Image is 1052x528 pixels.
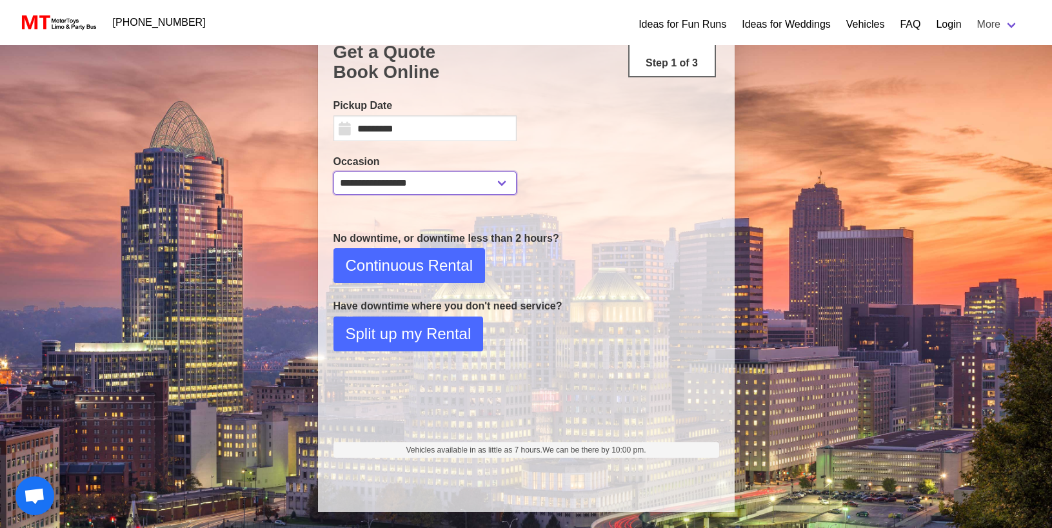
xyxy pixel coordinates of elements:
[969,12,1026,37] a: More
[333,248,485,283] button: Continuous Rental
[742,17,831,32] a: Ideas for Weddings
[900,17,920,32] a: FAQ
[542,445,646,455] span: We can be there by 10:00 pm.
[105,10,213,35] a: [PHONE_NUMBER]
[635,55,710,71] p: Step 1 of 3
[333,298,719,314] p: Have downtime where you don't need service?
[333,42,719,83] h1: Get a Quote Book Online
[406,444,646,456] span: Vehicles available in as little as 7 hours.
[346,254,473,277] span: Continuous Rental
[333,317,484,351] button: Split up my Rental
[333,154,517,170] label: Occasion
[15,476,54,515] a: Open chat
[333,231,719,246] p: No downtime, or downtime less than 2 hours?
[846,17,885,32] a: Vehicles
[936,17,961,32] a: Login
[346,322,471,346] span: Split up my Rental
[18,14,97,32] img: MotorToys Logo
[639,17,726,32] a: Ideas for Fun Runs
[333,98,517,113] label: Pickup Date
